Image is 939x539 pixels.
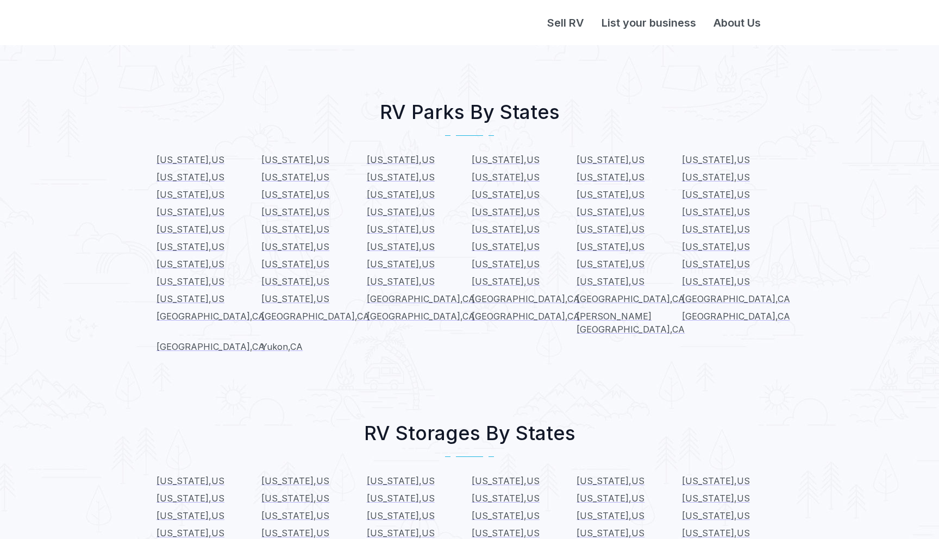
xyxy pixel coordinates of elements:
a: [US_STATE],US [156,172,224,183]
a: About Us [705,15,769,31]
a: [US_STATE],US [472,475,540,486]
span: [US_STATE] , US [156,528,224,538]
span: [US_STATE] , US [682,189,750,200]
span: [US_STATE] , US [682,493,750,504]
span: [US_STATE] , US [261,224,329,235]
span: [US_STATE] , US [261,189,329,200]
a: [US_STATE],US [156,528,224,538]
span: [US_STATE] , US [156,224,224,235]
a: [US_STATE],US [577,276,644,287]
span: [GEOGRAPHIC_DATA] , CA [577,293,685,304]
a: [US_STATE],US [156,206,224,217]
a: List your business [593,15,705,31]
span: [US_STATE] , US [577,259,644,269]
a: [GEOGRAPHIC_DATA],CA [472,293,580,304]
a: [US_STATE],US [682,493,750,504]
span: [US_STATE] , US [156,510,224,521]
span: [US_STATE] , US [472,528,540,538]
a: [US_STATE],US [682,154,750,165]
a: [US_STATE],US [682,510,750,521]
h2: RV Storages By States [156,418,782,448]
a: [US_STATE],US [472,241,540,252]
span: [GEOGRAPHIC_DATA] , CA [156,341,265,352]
a: [US_STATE],US [156,293,224,304]
a: [US_STATE],US [472,224,540,235]
a: [US_STATE],US [682,276,750,287]
a: [US_STATE],US [577,475,644,486]
span: [US_STATE] , US [577,528,644,538]
span: [GEOGRAPHIC_DATA] , CA [472,293,580,304]
span: [US_STATE] , US [472,172,540,183]
a: [US_STATE],US [261,224,329,235]
a: [US_STATE],US [367,493,435,504]
span: [PERSON_NAME][GEOGRAPHIC_DATA] , CA [577,311,685,335]
a: [PERSON_NAME][GEOGRAPHIC_DATA],CA [577,311,685,335]
a: [GEOGRAPHIC_DATA],CA [261,311,370,322]
span: [US_STATE] , US [577,241,644,252]
a: [US_STATE],US [261,259,329,269]
a: [GEOGRAPHIC_DATA],CA [472,311,580,322]
span: [US_STATE] , US [472,493,540,504]
span: [US_STATE] , US [367,172,435,183]
a: [US_STATE],US [261,276,329,287]
span: [US_STATE] , US [472,475,540,486]
a: [US_STATE],US [682,206,750,217]
a: [US_STATE],US [577,172,644,183]
span: [US_STATE] , US [367,206,435,217]
a: [US_STATE],US [472,189,540,200]
a: [US_STATE],US [156,276,224,287]
span: [US_STATE] , US [261,276,329,287]
span: [US_STATE] , US [156,276,224,287]
a: [US_STATE],US [682,528,750,538]
span: [US_STATE] , US [367,510,435,521]
span: [US_STATE] , US [261,259,329,269]
a: [US_STATE],US [367,241,435,252]
a: Sell RV [539,15,593,31]
span: [GEOGRAPHIC_DATA] , CA [472,311,580,322]
span: [US_STATE] , US [577,224,644,235]
span: [US_STATE] , US [577,189,644,200]
a: [US_STATE],US [577,206,644,217]
a: [US_STATE],US [156,259,224,269]
a: [US_STATE],US [156,154,224,165]
a: [US_STATE],US [261,493,329,504]
a: [US_STATE],US [367,475,435,486]
a: [US_STATE],US [472,510,540,521]
a: [US_STATE],US [472,528,540,538]
span: [US_STATE] , US [261,293,329,304]
span: [US_STATE] , US [682,172,750,183]
span: [US_STATE] , US [367,493,435,504]
h2: RV Parks By States [156,97,782,127]
a: [US_STATE],US [367,189,435,200]
span: [GEOGRAPHIC_DATA] , CA [682,311,790,322]
a: [US_STATE],US [261,510,329,521]
span: [US_STATE] , US [682,224,750,235]
a: [US_STATE],US [577,154,644,165]
a: [US_STATE],US [682,241,750,252]
a: [US_STATE],US [156,241,224,252]
span: [GEOGRAPHIC_DATA] , CA [682,293,790,304]
a: [US_STATE],US [367,259,435,269]
span: [US_STATE] , US [367,241,435,252]
a: [GEOGRAPHIC_DATA],CA [156,341,265,352]
a: [GEOGRAPHIC_DATA],CA [577,293,685,304]
a: [US_STATE],US [472,172,540,183]
a: [US_STATE],US [261,293,329,304]
span: [US_STATE] , US [577,493,644,504]
a: [US_STATE],US [682,224,750,235]
a: [US_STATE],US [472,276,540,287]
a: [US_STATE],US [261,206,329,217]
a: [US_STATE],US [156,510,224,521]
a: [US_STATE],US [367,510,435,521]
a: [US_STATE],US [367,528,435,538]
span: [GEOGRAPHIC_DATA] , CA [367,293,475,304]
span: [US_STATE] , US [261,172,329,183]
span: [US_STATE] , US [367,189,435,200]
span: [US_STATE] , US [156,189,224,200]
span: [US_STATE] , US [156,206,224,217]
span: [US_STATE] , US [472,241,540,252]
span: [US_STATE] , US [367,276,435,287]
a: [US_STATE],US [156,493,224,504]
span: [US_STATE] , US [367,224,435,235]
a: Yukon,CA [261,341,303,352]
